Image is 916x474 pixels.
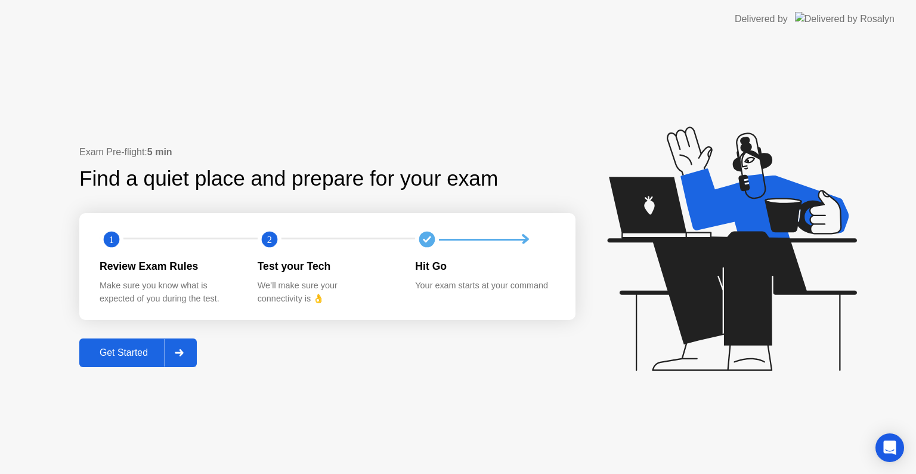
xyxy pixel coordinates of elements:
[109,234,114,245] text: 1
[258,258,397,274] div: Test your Tech
[415,258,554,274] div: Hit Go
[83,347,165,358] div: Get Started
[79,145,575,159] div: Exam Pre-flight:
[147,147,172,157] b: 5 min
[415,279,554,293] div: Your exam starts at your command
[267,234,272,245] text: 2
[100,279,239,305] div: Make sure you know what is expected of you during the test.
[258,279,397,305] div: We’ll make sure your connectivity is 👌
[100,258,239,274] div: Review Exam Rules
[875,433,904,462] div: Open Intercom Messenger
[79,338,197,367] button: Get Started
[795,12,895,26] img: Delivered by Rosalyn
[735,12,788,26] div: Delivered by
[79,163,500,195] div: Find a quiet place and prepare for your exam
